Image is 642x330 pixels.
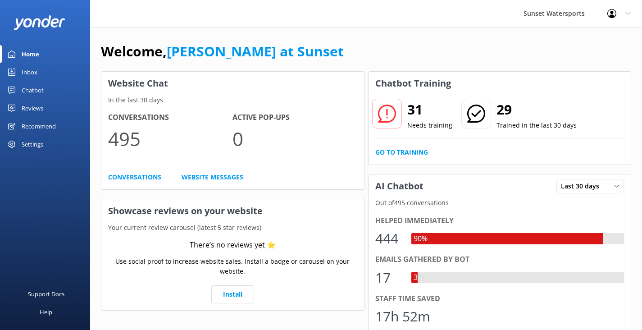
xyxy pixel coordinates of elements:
[40,303,52,321] div: Help
[232,124,357,154] p: 0
[407,120,452,130] p: Needs training
[182,172,243,182] a: Website Messages
[101,223,364,233] p: Your current review carousel (latest 5 star reviews)
[22,63,37,81] div: Inbox
[211,285,254,303] a: Install
[22,117,56,135] div: Recommend
[375,267,402,289] div: 17
[101,95,364,105] p: In the last 30 days
[369,174,430,198] h3: AI Chatbot
[375,254,624,266] div: Emails gathered by bot
[375,147,428,157] a: Go to Training
[375,215,624,227] div: Helped immediately
[496,120,577,130] p: Trained in the last 30 days
[22,99,43,117] div: Reviews
[108,257,357,277] p: Use social proof to increase website sales. Install a badge or carousel on your website.
[22,81,44,99] div: Chatbot
[411,233,430,245] div: 90%
[167,42,344,60] a: [PERSON_NAME] at Sunset
[561,181,605,191] span: Last 30 days
[101,199,364,223] h3: Showcase reviews on your website
[101,72,364,95] h3: Website Chat
[108,112,232,124] h4: Conversations
[369,198,631,208] p: Out of 495 conversations
[28,285,64,303] div: Support Docs
[369,72,458,95] h3: Chatbot Training
[101,41,344,62] h1: Welcome,
[22,135,43,153] div: Settings
[14,15,65,30] img: yonder-white-logo.png
[375,228,402,249] div: 444
[407,99,452,120] h2: 31
[108,124,232,154] p: 495
[496,99,577,120] h2: 29
[375,293,624,305] div: Staff time saved
[411,272,426,284] div: 3%
[108,172,161,182] a: Conversations
[190,239,276,251] div: There’s no reviews yet ⭐
[22,45,39,63] div: Home
[232,112,357,124] h4: Active Pop-ups
[375,306,430,327] div: 17h 52m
